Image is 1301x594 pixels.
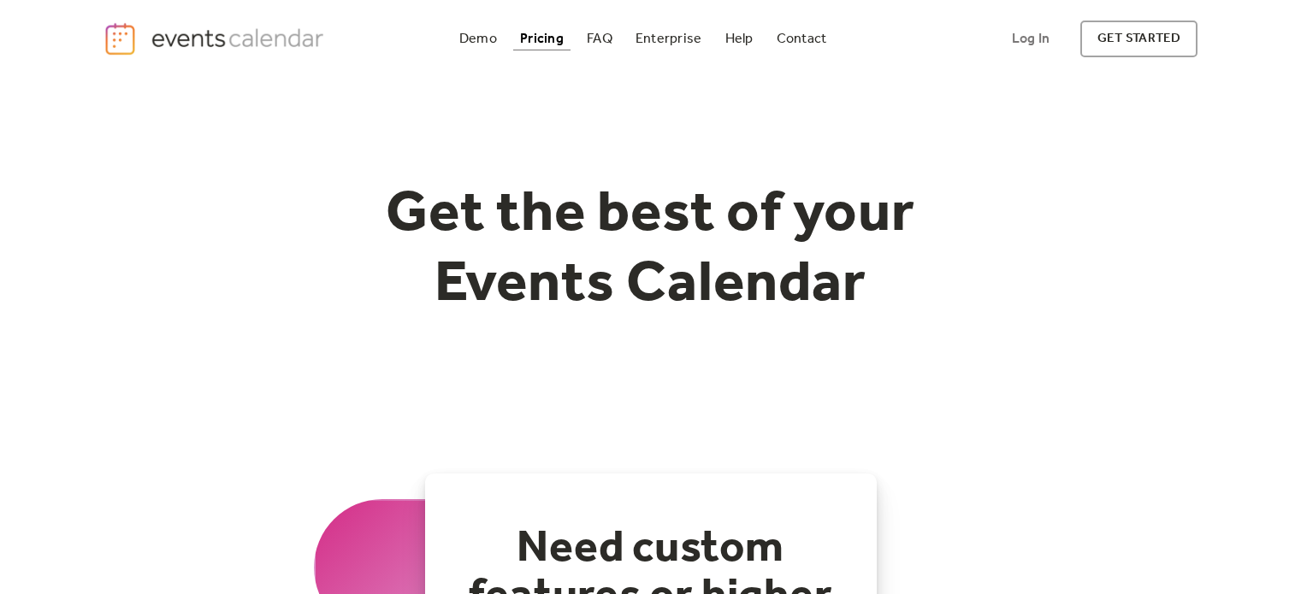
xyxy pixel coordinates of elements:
h1: Get the best of your Events Calendar [322,180,979,320]
div: Contact [777,34,827,44]
a: FAQ [580,27,619,50]
div: Enterprise [636,34,701,44]
div: Demo [459,34,497,44]
div: FAQ [587,34,612,44]
a: Demo [452,27,504,50]
a: Pricing [513,27,571,50]
a: get started [1080,21,1198,57]
a: Help [719,27,760,50]
div: Help [725,34,754,44]
a: Contact [770,27,834,50]
a: Log In [995,21,1067,57]
a: Enterprise [629,27,708,50]
div: Pricing [520,34,564,44]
